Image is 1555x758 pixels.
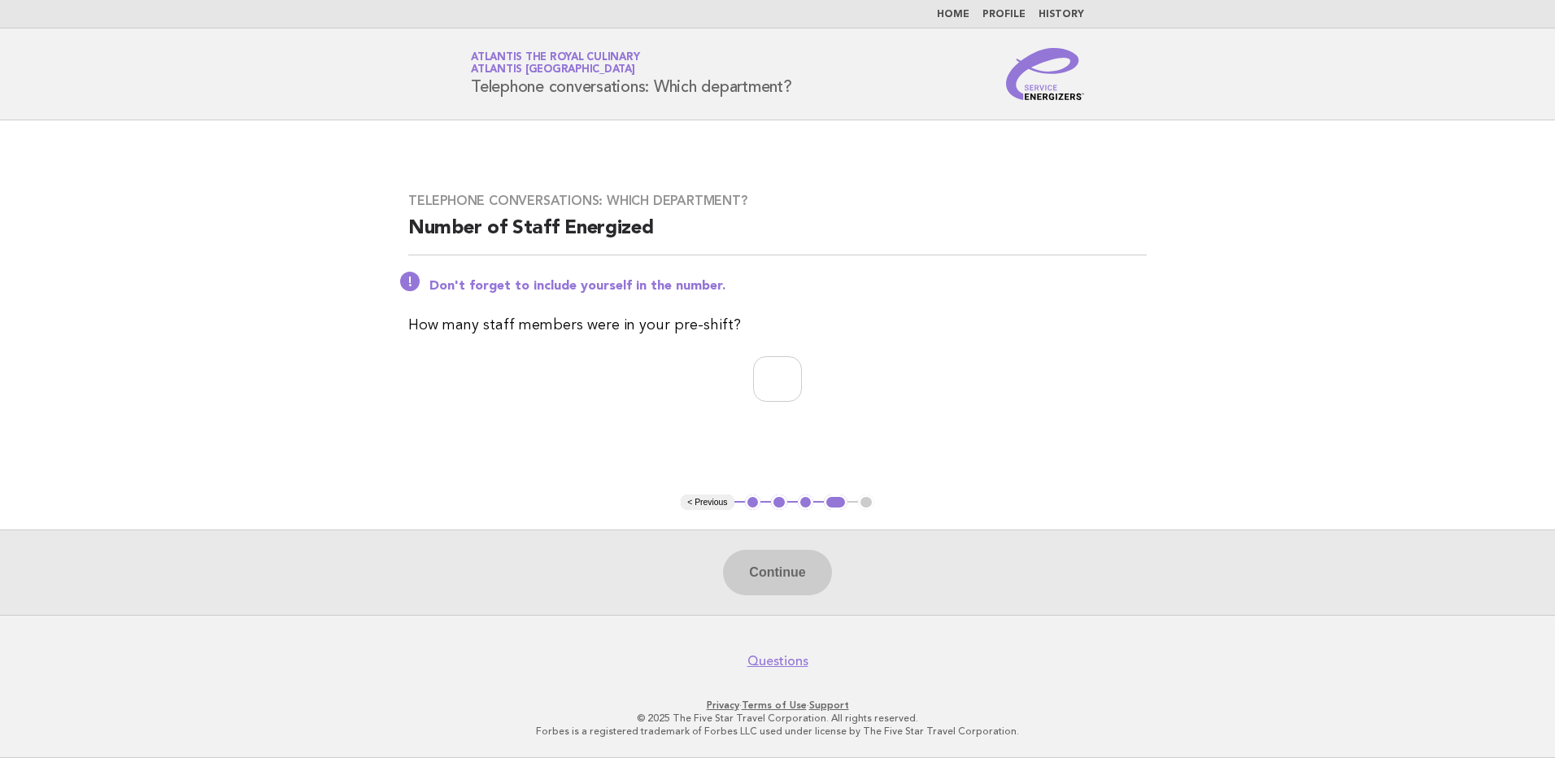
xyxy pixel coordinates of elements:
p: Forbes is a registered trademark of Forbes LLC used under license by The Five Star Travel Corpora... [280,725,1275,738]
a: Atlantis the Royal CulinaryAtlantis [GEOGRAPHIC_DATA] [471,52,639,75]
a: Support [809,699,849,711]
h3: Telephone conversations: Which department? [408,193,1147,209]
a: Questions [747,653,808,669]
h2: Number of Staff Energized [408,216,1147,255]
button: 2 [771,494,787,511]
span: Atlantis [GEOGRAPHIC_DATA] [471,65,635,76]
p: Don't forget to include yourself in the number. [429,278,1147,294]
img: Service Energizers [1006,48,1084,100]
p: · · [280,699,1275,712]
button: < Previous [681,494,734,511]
a: Terms of Use [742,699,807,711]
p: © 2025 The Five Star Travel Corporation. All rights reserved. [280,712,1275,725]
a: Privacy [707,699,739,711]
button: 4 [824,494,847,511]
button: 3 [798,494,814,511]
a: Home [937,10,969,20]
button: 1 [745,494,761,511]
h1: Telephone conversations: Which department? [471,53,792,95]
a: History [1039,10,1084,20]
p: How many staff members were in your pre-shift? [408,314,1147,337]
a: Profile [982,10,1026,20]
